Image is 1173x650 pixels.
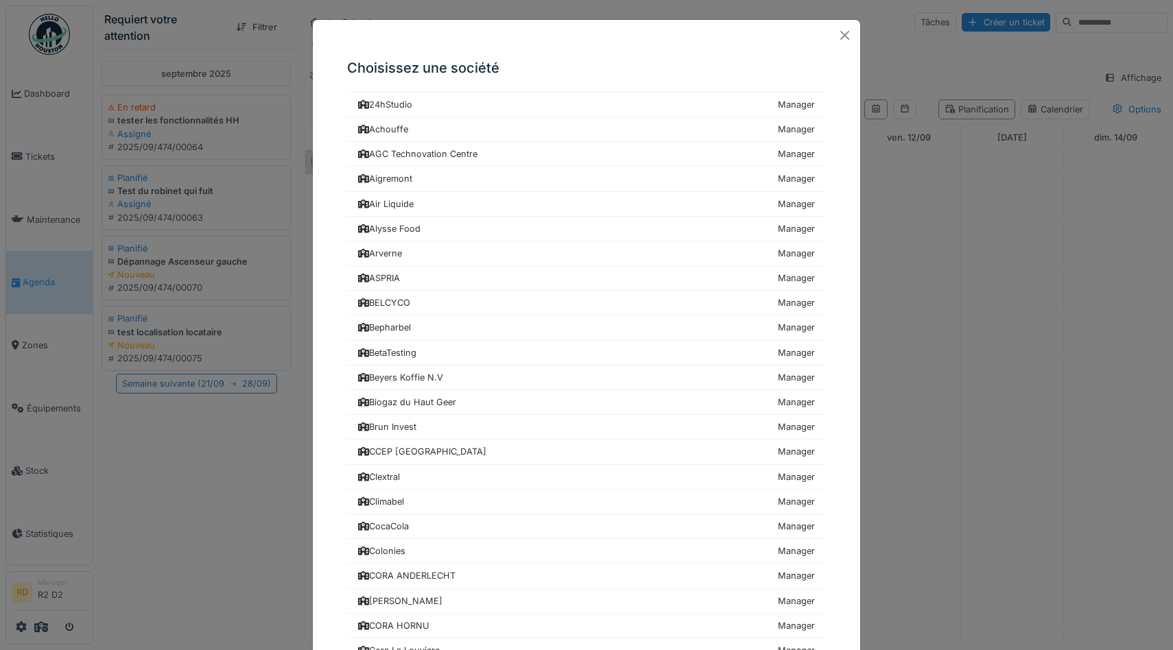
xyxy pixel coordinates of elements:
div: Manager [778,470,815,483]
div: Manager [778,445,815,458]
div: Manager [778,420,815,433]
a: Aigremont Manager [347,167,826,191]
div: Manager [778,544,815,557]
a: AGC Technovation Centre Manager [347,142,826,167]
div: CORA HORNU [358,619,429,632]
div: Beyers Koffie N.V [358,371,443,384]
div: Manager [778,123,815,136]
a: Biogaz du Haut Geer Manager [347,390,826,415]
div: 24hStudio [358,98,412,111]
div: Achouffe [358,123,408,136]
div: Manager [778,396,815,409]
div: Manager [778,247,815,260]
a: Air Liquide Manager [347,192,826,217]
div: Manager [778,569,815,582]
div: Manager [778,495,815,508]
a: BELCYCO Manager [347,291,826,315]
div: Manager [778,594,815,607]
div: Air Liquide [358,197,414,210]
a: Arverne Manager [347,241,826,266]
div: Climabel [358,495,404,508]
div: Manager [778,346,815,359]
div: Bepharbel [358,321,411,334]
a: CORA HORNU Manager [347,614,826,638]
a: Bepharbel Manager [347,315,826,340]
a: Colonies Manager [347,539,826,564]
div: BetaTesting [358,346,416,359]
a: CocaCola Manager [347,514,826,539]
a: CORA ANDERLECHT Manager [347,564,826,588]
div: Manager [778,272,815,285]
div: Manager [778,520,815,533]
div: Manager [778,619,815,632]
div: Aigremont [358,172,412,185]
a: Beyers Koffie N.V Manager [347,365,826,390]
a: 24hStudio Manager [347,92,826,117]
div: AGC Technovation Centre [358,147,477,160]
a: [PERSON_NAME] Manager [347,589,826,614]
div: Manager [778,197,815,210]
div: Brun Invest [358,420,416,433]
div: Manager [778,296,815,309]
a: CCEP [GEOGRAPHIC_DATA] Manager [347,440,826,464]
div: BELCYCO [358,296,410,309]
a: Achouffe Manager [347,117,826,142]
a: Brun Invest Manager [347,415,826,440]
div: ASPRIA [358,272,400,285]
a: ASPRIA Manager [347,266,826,291]
div: Clextral [358,470,400,483]
div: Arverne [358,247,402,260]
a: BetaTesting Manager [347,341,826,365]
div: Manager [778,147,815,160]
div: Manager [778,172,815,185]
a: Climabel Manager [347,490,826,514]
div: CORA ANDERLECHT [358,569,455,582]
div: CCEP [GEOGRAPHIC_DATA] [358,445,486,458]
div: Biogaz du Haut Geer [358,396,456,409]
a: Clextral Manager [347,465,826,490]
div: Alysse Food [358,222,420,235]
div: CocaCola [358,520,409,533]
button: Close [835,25,855,45]
div: [PERSON_NAME] [358,594,442,607]
div: Colonies [358,544,405,557]
div: Manager [778,222,815,235]
h5: Choisissez une société [347,58,826,78]
div: Manager [778,321,815,334]
a: Alysse Food Manager [347,217,826,241]
div: Manager [778,371,815,384]
div: Manager [778,98,815,111]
